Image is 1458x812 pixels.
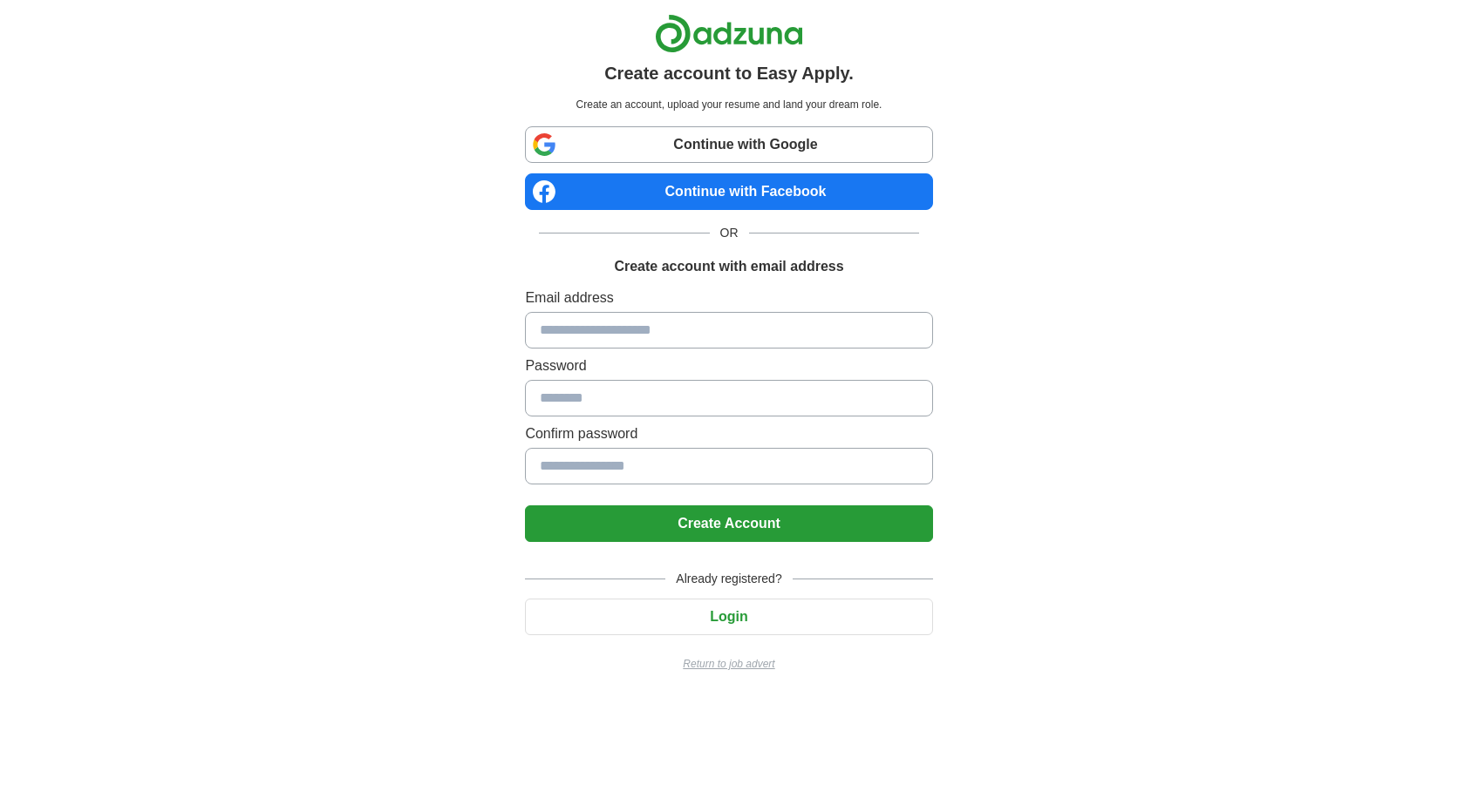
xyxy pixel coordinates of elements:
span: OR [710,224,749,242]
p: Create an account, upload your resume and land your dream role. [528,97,929,112]
img: Adzuna logo [655,14,803,53]
h1: Create account to Easy Apply. [604,60,854,86]
a: Return to job advert [525,656,932,672]
label: Email address [525,288,932,308]
label: Confirm password [525,423,932,444]
button: Create Account [525,505,932,542]
a: Continue with Facebook [525,173,932,210]
h1: Create account with email address [614,256,843,277]
span: Already registered? [665,570,792,588]
button: Login [525,599,932,635]
a: Continue with Google [525,126,932,163]
a: Login [525,609,932,624]
label: Password [525,355,932,376]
